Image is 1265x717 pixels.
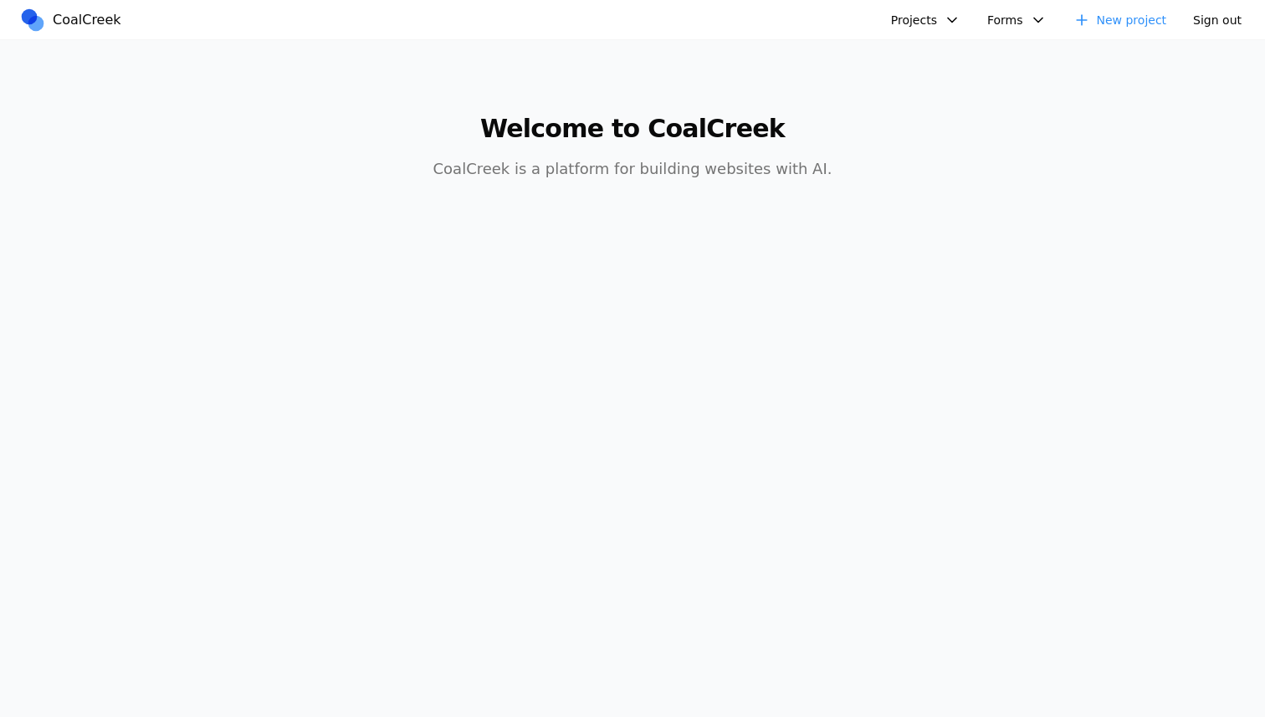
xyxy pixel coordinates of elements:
[977,8,1057,33] button: Forms
[53,10,121,30] span: CoalCreek
[1183,8,1252,33] button: Sign out
[19,8,128,33] a: CoalCreek
[1063,8,1177,33] a: New project
[311,114,954,144] h1: Welcome to CoalCreek
[311,157,954,181] p: CoalCreek is a platform for building websites with AI.
[881,8,971,33] button: Projects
